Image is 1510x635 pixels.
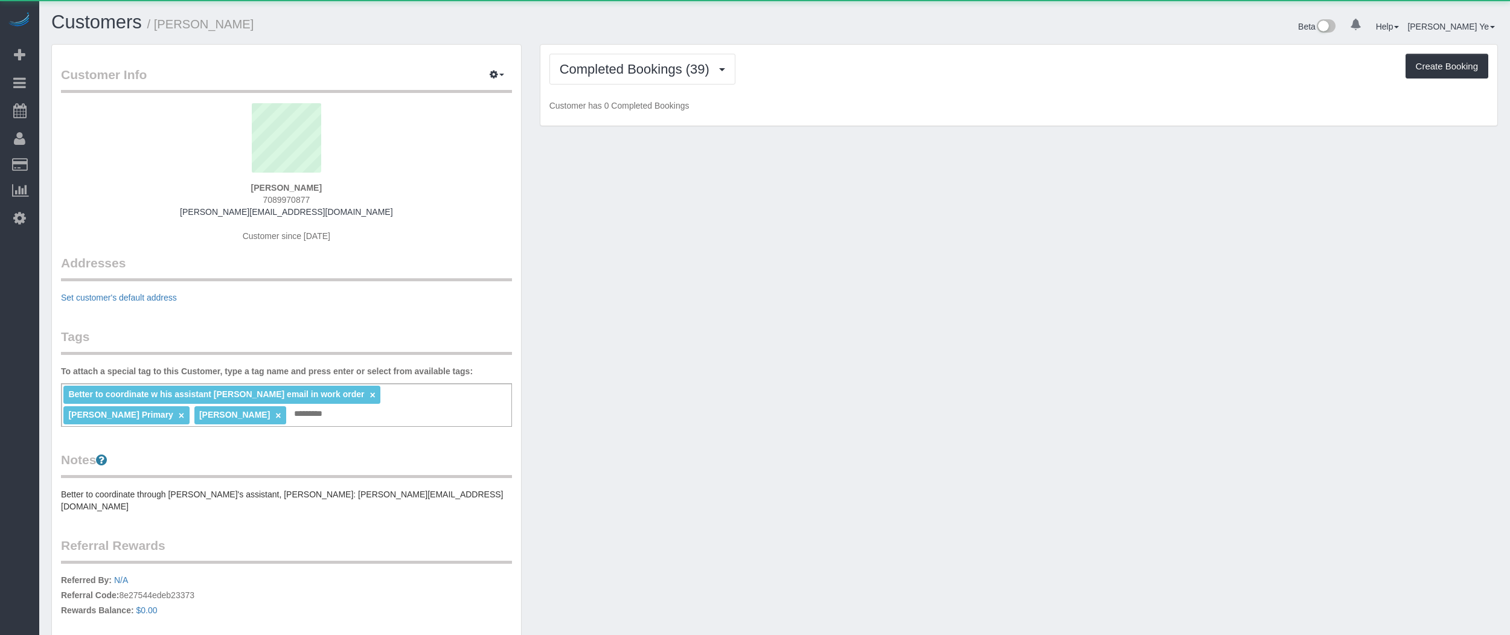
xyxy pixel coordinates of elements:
[61,66,512,93] legend: Customer Info
[61,574,512,619] p: 8e27544edeb23373
[251,183,322,193] strong: [PERSON_NAME]
[61,537,512,564] legend: Referral Rewards
[68,389,364,399] span: Better to coordinate w his assistant [PERSON_NAME] email in work order
[243,231,330,241] span: Customer since [DATE]
[1406,54,1488,79] button: Create Booking
[136,605,158,615] a: $0.00
[180,207,392,217] a: [PERSON_NAME][EMAIL_ADDRESS][DOMAIN_NAME]
[61,451,512,478] legend: Notes
[61,293,177,302] a: Set customer's default address
[61,589,119,601] label: Referral Code:
[370,390,375,400] a: ×
[51,11,142,33] a: Customers
[61,574,112,586] label: Referred By:
[1316,19,1336,35] img: New interface
[549,54,735,85] button: Completed Bookings (39)
[1376,22,1400,31] a: Help
[549,100,1488,112] p: Customer has 0 Completed Bookings
[114,575,128,585] a: N/A
[263,195,310,205] span: 7089970877
[68,410,173,420] span: [PERSON_NAME] Primary
[61,488,512,512] pre: Better to coordinate through [PERSON_NAME]'s assistant, [PERSON_NAME]: [PERSON_NAME][EMAIL_ADDRES...
[61,328,512,355] legend: Tags
[179,410,184,421] a: ×
[7,12,31,29] img: Automaid Logo
[147,18,254,31] small: / [PERSON_NAME]
[199,410,270,420] span: [PERSON_NAME]
[1407,22,1495,31] a: [PERSON_NAME] Ye
[1298,22,1336,31] a: Beta
[560,62,715,77] span: Completed Bookings (39)
[61,365,473,377] label: To attach a special tag to this Customer, type a tag name and press enter or select from availabl...
[275,410,281,421] a: ×
[61,604,134,616] label: Rewards Balance:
